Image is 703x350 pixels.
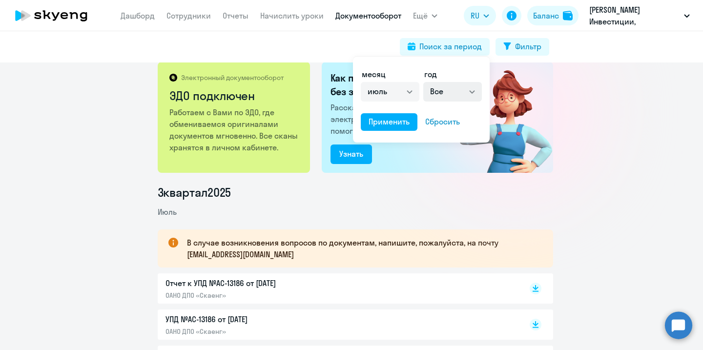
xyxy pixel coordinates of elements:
span: месяц [362,69,386,79]
button: Применить [361,113,417,131]
span: год [424,69,437,79]
div: Сбросить [425,116,460,127]
button: Сбросить [417,113,468,131]
div: Применить [369,116,410,127]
